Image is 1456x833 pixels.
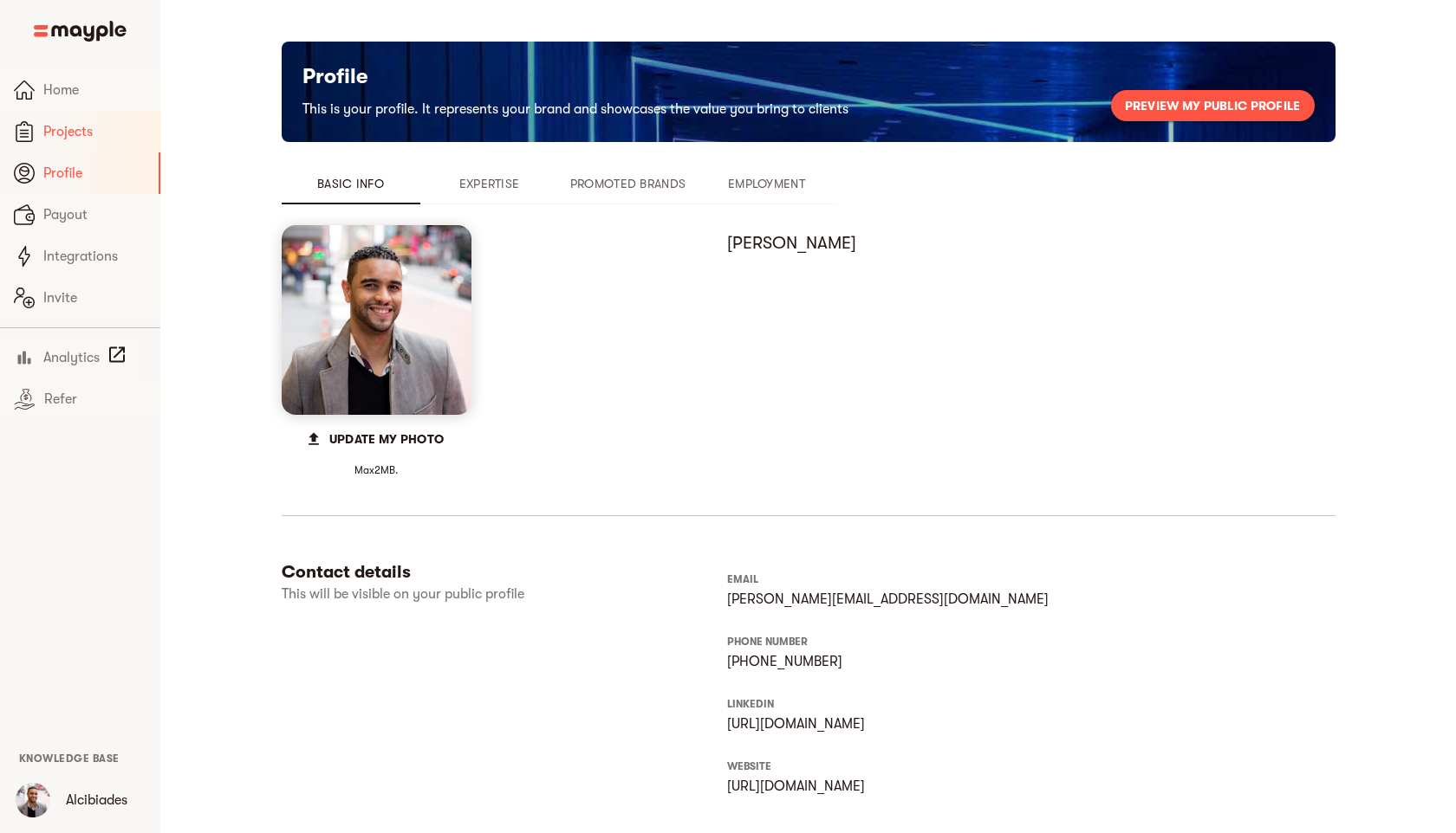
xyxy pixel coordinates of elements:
p: [URL][DOMAIN_NAME] [727,776,1328,797]
span: EMAIL [727,573,758,585]
button: Preview my public profile [1111,90,1315,121]
span: Analytics [43,347,100,368]
p: Alcibiades [66,790,127,810]
button: Update my photo [295,422,458,456]
p: This will be visible on your public profile [282,584,611,604]
span: Invite [43,287,146,308]
span: Expertise [431,173,549,194]
span: Integrations [43,246,146,267]
span: Employment [708,173,826,194]
span: Refer [44,389,146,410]
span: Projects [43,121,146,142]
p: [PHONE_NUMBER] [727,651,1328,672]
span: Profile [43,163,145,184]
span: Preview my public profile [1125,95,1301,116]
img: Main logo [34,21,127,42]
span: Max 2 MB. [282,463,471,477]
span: Payout [43,204,146,225]
span: Home [43,80,146,100]
span: Promoted Brands [569,173,687,194]
span: PHONE NUMBER [727,636,808,648]
h6: [PERSON_NAME] [727,232,1328,255]
span: Basic Info [292,173,410,194]
span: Knowledge Base [19,752,120,765]
h6: This is your profile. It represents your brand and showcases the value you bring to clients [302,97,848,121]
span: Upload File / Select File from Cloud [295,431,458,445]
button: User Menu [5,772,61,828]
h5: Profile [302,62,848,90]
p: [URL][DOMAIN_NAME] [727,714,1328,734]
span: Update my photo [309,429,444,449]
span: WEBSITE [727,760,771,772]
span: file_upload [305,430,322,448]
span: LINKEDIN [727,698,774,710]
a: Knowledge Base [19,751,120,765]
h6: Contact details [282,561,721,584]
p: [PERSON_NAME][EMAIL_ADDRESS][DOMAIN_NAME] [727,589,1328,610]
img: 9uqVBkd9RXG71UN2uzTF [16,783,50,817]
